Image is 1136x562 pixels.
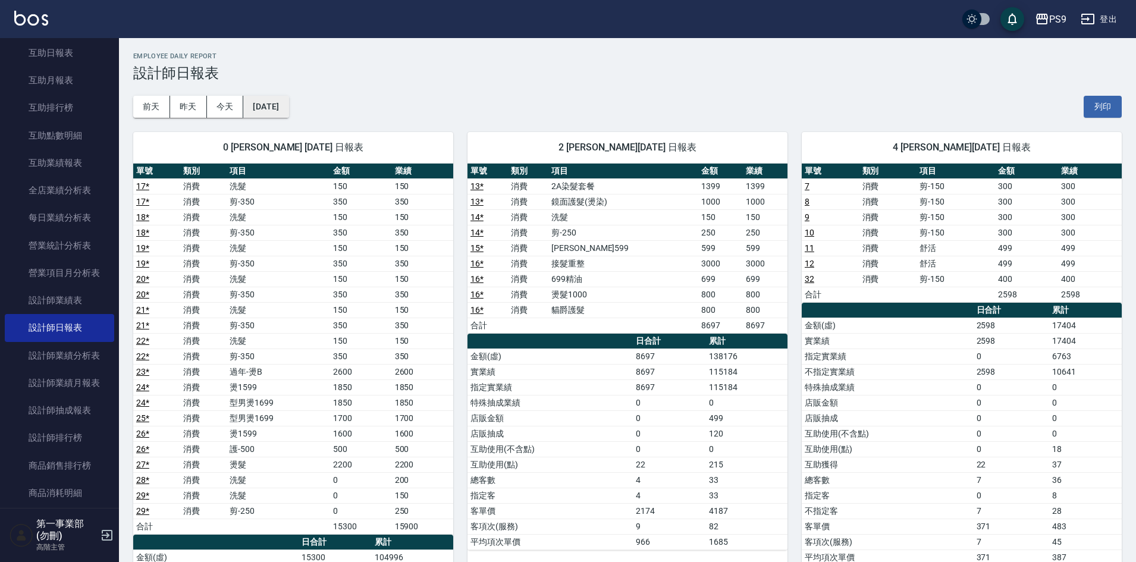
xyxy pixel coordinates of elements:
td: 指定客 [802,488,974,503]
a: 商品進銷貨報表 [5,507,114,534]
td: 0 [330,472,391,488]
td: 剪-350 [227,225,330,240]
td: 22 [633,457,706,472]
td: 2598 [995,287,1059,302]
td: 3000 [698,256,743,271]
td: 300 [995,209,1059,225]
td: 互助獲得 [802,457,974,472]
td: 1000 [743,194,787,209]
td: 499 [706,410,787,426]
td: 800 [698,302,743,318]
th: 項目 [917,164,995,179]
td: 150 [330,333,391,348]
td: 消費 [859,225,917,240]
th: 金額 [995,164,1059,179]
td: 350 [392,256,453,271]
td: 150 [330,178,391,194]
th: 累計 [1049,303,1122,318]
td: 鏡面護髮(燙染) [548,194,698,209]
td: 2200 [392,457,453,472]
td: 特殊抽成業績 [802,379,974,395]
td: 2200 [330,457,391,472]
td: 1850 [392,379,453,395]
th: 類別 [859,164,917,179]
td: 0 [1049,395,1122,410]
th: 類別 [508,164,548,179]
td: 250 [698,225,743,240]
td: 剪-350 [227,348,330,364]
td: 剪-250 [548,225,698,240]
td: 0 [706,441,787,457]
td: 499 [1058,240,1122,256]
td: 699精油 [548,271,698,287]
td: 300 [1058,194,1122,209]
td: 17404 [1049,333,1122,348]
td: 6763 [1049,348,1122,364]
td: 150 [392,488,453,503]
td: 型男燙1699 [227,410,330,426]
td: 599 [698,240,743,256]
td: 消費 [180,395,227,410]
td: 互助使用(不含點) [802,426,974,441]
td: 499 [995,256,1059,271]
td: 0 [330,488,391,503]
td: 接髮重整 [548,256,698,271]
td: 28 [1049,503,1122,519]
td: 2598 [974,318,1049,333]
td: 0 [633,395,706,410]
td: 1700 [330,410,391,426]
td: 499 [1058,256,1122,271]
td: 0 [330,503,391,519]
span: 4 [PERSON_NAME][DATE] 日報表 [816,142,1107,153]
td: 消費 [180,240,227,256]
td: 消費 [180,256,227,271]
td: 互助使用(點) [802,441,974,457]
td: 消費 [180,333,227,348]
td: 0 [706,395,787,410]
table: a dense table [133,164,453,535]
td: 800 [743,287,787,302]
td: 店販金額 [467,410,633,426]
td: 舒活 [917,256,995,271]
td: 消費 [180,410,227,426]
td: 剪-350 [227,318,330,333]
td: 120 [706,426,787,441]
td: 互助使用(點) [467,457,633,472]
td: 215 [706,457,787,472]
td: 138176 [706,348,787,364]
th: 業績 [743,164,787,179]
td: 300 [1058,209,1122,225]
h2: Employee Daily Report [133,52,1122,60]
td: 1000 [698,194,743,209]
td: 消費 [180,225,227,240]
td: [PERSON_NAME]599 [548,240,698,256]
td: 消費 [180,302,227,318]
td: 7 [974,472,1049,488]
td: 8697 [698,318,743,333]
td: 消費 [508,194,548,209]
th: 單號 [467,164,508,179]
td: 消費 [180,287,227,302]
td: 8697 [743,318,787,333]
th: 單號 [133,164,180,179]
h3: 設計師日報表 [133,65,1122,81]
td: 499 [995,240,1059,256]
td: 300 [995,178,1059,194]
td: 總客數 [802,472,974,488]
td: 消費 [508,209,548,225]
a: 設計師抽成報表 [5,397,114,424]
td: 300 [995,194,1059,209]
div: PS9 [1049,12,1066,27]
td: 400 [995,271,1059,287]
td: 350 [330,256,391,271]
a: 設計師日報表 [5,314,114,341]
th: 項目 [227,164,330,179]
td: 互助使用(不含點) [467,441,633,457]
td: 剪-350 [227,194,330,209]
a: 互助業績報表 [5,149,114,177]
td: 350 [392,194,453,209]
th: 金額 [330,164,391,179]
td: 剪-150 [917,194,995,209]
td: 2600 [330,364,391,379]
td: 剪-150 [917,225,995,240]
